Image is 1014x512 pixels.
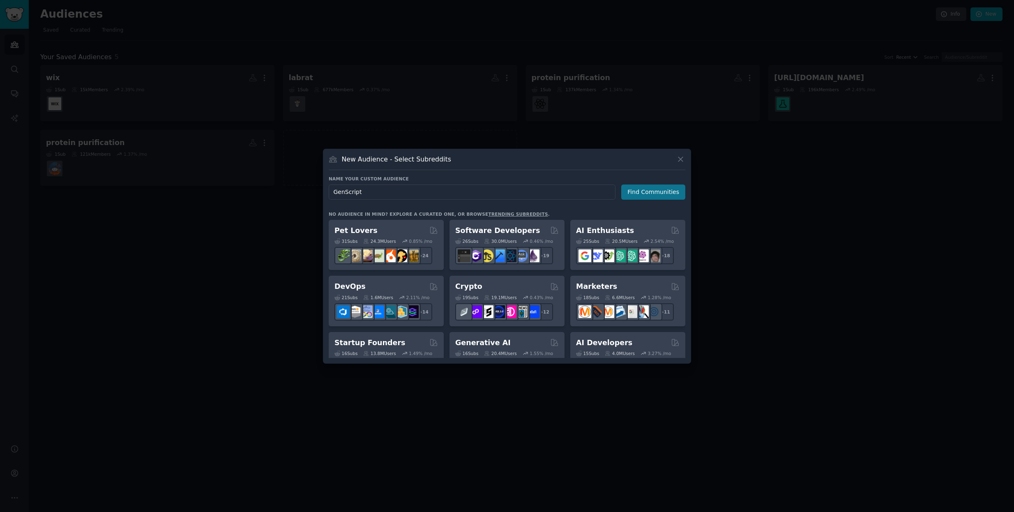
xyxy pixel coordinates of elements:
[636,305,649,318] img: MarketingResearch
[360,305,373,318] img: Docker_DevOps
[488,212,548,217] a: trending subreddits
[536,303,553,321] div: + 12
[360,249,373,262] img: leopardgeckos
[481,305,493,318] img: ethstaker
[363,238,396,244] div: 24.3M Users
[334,351,357,356] div: 16 Sub s
[455,295,478,300] div: 19 Sub s
[576,281,617,292] h2: Marketers
[492,305,505,318] img: web3
[530,351,553,356] div: 1.55 % /mo
[605,238,637,244] div: 20.5M Users
[394,249,407,262] img: PetAdvice
[527,249,539,262] img: elixir
[590,249,603,262] img: DeepSeek
[334,338,405,348] h2: Startup Founders
[636,249,649,262] img: OpenAIDev
[492,249,505,262] img: iOSProgramming
[415,247,432,264] div: + 24
[334,238,357,244] div: 31 Sub s
[348,305,361,318] img: AWS_Certified_Experts
[621,185,685,200] button: Find Communities
[455,226,540,236] h2: Software Developers
[504,249,516,262] img: reactnative
[576,338,632,348] h2: AI Developers
[363,351,396,356] div: 13.8M Users
[409,238,432,244] div: 0.85 % /mo
[469,249,482,262] img: csharp
[455,281,482,292] h2: Crypto
[455,338,511,348] h2: Generative AI
[481,249,493,262] img: learnjavascript
[504,305,516,318] img: defiblockchain
[576,351,599,356] div: 15 Sub s
[650,238,674,244] div: 2.54 % /mo
[648,249,660,262] img: ArtificalIntelligence
[578,249,591,262] img: GoogleGeminiAI
[455,238,478,244] div: 26 Sub s
[515,305,528,318] img: CryptoNews
[527,305,539,318] img: defi_
[329,211,550,217] div: No audience in mind? Explore a curated one, or browse .
[576,295,599,300] div: 18 Sub s
[334,281,366,292] h2: DevOps
[605,351,635,356] div: 4.0M Users
[455,351,478,356] div: 16 Sub s
[394,305,407,318] img: aws_cdk
[348,249,361,262] img: ballpython
[576,238,599,244] div: 25 Sub s
[578,305,591,318] img: content_marketing
[484,295,516,300] div: 19.1M Users
[625,249,637,262] img: chatgpt_prompts_
[590,305,603,318] img: bigseo
[648,295,671,300] div: 1.28 % /mo
[458,249,470,262] img: software
[363,295,393,300] div: 1.6M Users
[648,305,660,318] img: OnlineMarketing
[576,226,634,236] h2: AI Enthusiasts
[334,226,378,236] h2: Pet Lovers
[458,305,470,318] img: ethfinance
[657,303,674,321] div: + 11
[625,305,637,318] img: googleads
[605,295,635,300] div: 6.6M Users
[371,305,384,318] img: DevOpsLinks
[383,305,396,318] img: platformengineering
[530,295,553,300] div: 0.43 % /mo
[406,295,430,300] div: 2.11 % /mo
[409,351,432,356] div: 1.49 % /mo
[648,351,671,356] div: 3.27 % /mo
[406,305,419,318] img: PlatformEngineers
[613,305,626,318] img: Emailmarketing
[601,249,614,262] img: AItoolsCatalog
[530,238,553,244] div: 0.46 % /mo
[342,155,451,164] h3: New Audience - Select Subreddits
[406,249,419,262] img: dogbreed
[329,176,685,182] h3: Name your custom audience
[383,249,396,262] img: cockatiel
[371,249,384,262] img: turtle
[657,247,674,264] div: + 18
[329,185,615,200] input: Pick a short name, like "Digital Marketers" or "Movie-Goers"
[334,295,357,300] div: 21 Sub s
[601,305,614,318] img: AskMarketing
[469,305,482,318] img: 0xPolygon
[337,249,350,262] img: herpetology
[484,351,516,356] div: 20.4M Users
[337,305,350,318] img: azuredevops
[515,249,528,262] img: AskComputerScience
[613,249,626,262] img: chatgpt_promptDesign
[536,247,553,264] div: + 19
[484,238,516,244] div: 30.0M Users
[415,303,432,321] div: + 14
